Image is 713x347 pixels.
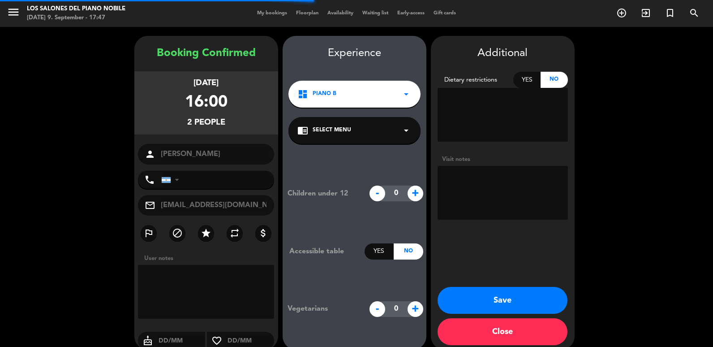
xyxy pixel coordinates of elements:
[201,228,211,239] i: star
[162,171,182,188] div: Argentina: +54
[358,11,393,16] span: Waiting list
[369,186,385,201] span: -
[140,254,278,263] div: User notes
[393,11,429,16] span: Early-access
[394,243,423,260] div: No
[401,125,412,136] i: arrow_drop_down
[227,335,275,347] input: DD/MM
[258,228,269,239] i: attach_money
[438,75,514,85] div: Dietary restrictions
[401,89,412,100] i: arrow_drop_down
[323,11,358,16] span: Availability
[438,45,568,62] div: Additional
[640,8,651,18] i: exit_to_app
[689,8,700,18] i: search
[145,149,155,160] i: person
[369,301,385,317] span: -
[187,116,225,129] div: 2 people
[193,77,219,90] div: [DATE]
[616,8,627,18] i: add_circle_outline
[541,72,568,88] div: No
[313,90,336,99] span: PIANO B
[283,246,365,257] div: Accessible table
[365,243,394,260] div: Yes
[158,335,206,347] input: DD/MM
[297,125,308,136] i: chrome_reader_mode
[27,4,125,13] div: Los Salones del Piano Nobile
[145,200,155,211] i: mail_outline
[438,287,567,314] button: Save
[438,155,568,164] div: Visit notes
[143,228,154,239] i: outlined_flag
[313,126,351,135] span: Select Menu
[207,335,227,346] i: favorite_border
[665,8,675,18] i: turned_in_not
[7,5,20,22] button: menu
[134,45,278,62] div: Booking Confirmed
[429,11,460,16] span: Gift cards
[297,89,308,100] i: dashboard
[185,90,228,116] div: 16:00
[144,174,155,185] i: phone
[7,5,20,19] i: menu
[27,13,125,22] div: [DATE] 9. September - 17:47
[438,318,567,345] button: Close
[408,186,423,201] span: +
[283,45,426,62] div: Experience
[292,11,323,16] span: Floorplan
[281,188,365,200] div: Children under 12
[253,11,292,16] span: My bookings
[229,228,240,239] i: repeat
[513,72,541,88] div: Yes
[408,301,423,317] span: +
[172,228,183,239] i: block
[138,335,158,346] i: cake
[281,303,365,315] div: Vegetarians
